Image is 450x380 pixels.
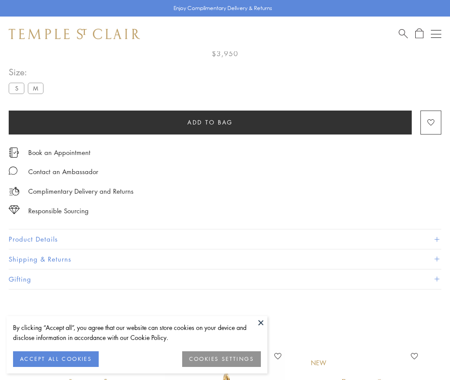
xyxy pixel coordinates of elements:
img: Temple St. Clair [9,29,140,39]
p: Complimentary Delivery and Returns [28,186,133,197]
img: icon_delivery.svg [9,186,20,197]
button: ACCEPT ALL COOKIES [13,351,99,367]
button: Gifting [9,269,441,289]
a: Search [399,28,408,39]
img: icon_appointment.svg [9,148,19,158]
span: $3,950 [212,48,238,59]
div: New [311,358,327,368]
label: S [9,83,24,94]
div: Responsible Sourcing [28,205,89,216]
button: Product Details [9,229,441,249]
label: M [28,83,43,94]
p: Enjoy Complimentary Delivery & Returns [173,4,272,13]
button: Shipping & Returns [9,249,441,269]
span: Add to bag [187,118,233,127]
img: MessageIcon-01_2.svg [9,166,17,175]
a: Book an Appointment [28,148,90,157]
button: Add to bag [9,111,412,135]
div: Contact an Ambassador [28,166,98,177]
button: COOKIES SETTINGS [182,351,261,367]
button: Open navigation [431,29,441,39]
a: Open Shopping Bag [415,28,423,39]
span: Size: [9,65,47,79]
div: By clicking “Accept all”, you agree that our website can store cookies on your device and disclos... [13,323,261,343]
img: icon_sourcing.svg [9,205,20,214]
